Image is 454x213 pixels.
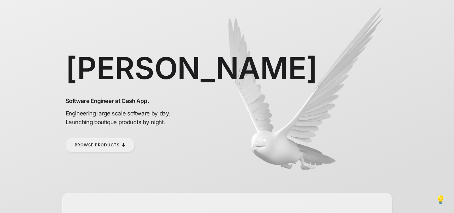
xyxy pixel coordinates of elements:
span: Engineering large scale software by day. [66,110,171,117]
span: 💡 [435,195,446,204]
button: 💡 [434,193,447,206]
h1: [PERSON_NAME] [66,50,200,86]
span: Launching boutique products by night. [66,118,166,126]
h2: Software Engineer at Cash App. [66,97,200,104]
a: Browse Products [66,138,135,152]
